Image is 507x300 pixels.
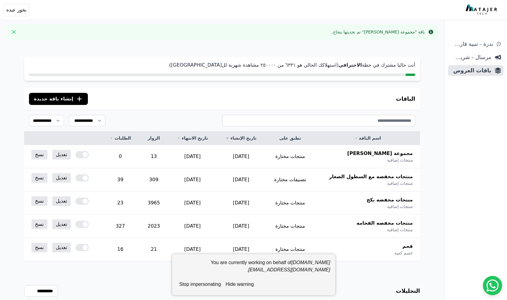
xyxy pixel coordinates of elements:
[339,62,362,68] strong: الاحترافي
[396,95,415,103] h3: الباقات
[367,196,413,204] span: منتجات مخفضه بكج
[175,135,210,141] a: تاريخ الانتهاء
[451,53,491,62] span: مرسال - شريط دعاية
[31,196,47,206] a: نسخ
[101,168,140,191] td: 39
[177,259,330,278] div: You are currently working on behalf of .
[217,145,265,168] td: [DATE]
[387,227,413,233] span: منتجات إضافية
[140,168,168,191] td: 309
[168,145,217,168] td: [DATE]
[6,6,27,14] span: بخور عيده
[387,204,413,210] span: منتجات إضافية
[52,219,71,229] a: تعديل
[265,238,315,261] td: منتجات مختارة
[168,168,217,191] td: [DATE]
[357,219,413,227] span: منتجات مخفضه الفخامه
[101,145,140,168] td: 0
[394,250,413,256] span: خصم كمية
[387,157,413,163] span: منتجات إضافية
[466,5,499,15] img: MatajerTech Logo
[387,180,413,186] span: منتجات إضافية
[108,135,132,141] a: الطلبات
[52,243,71,252] a: تعديل
[29,62,415,69] p: أنت حاليا مشترك في خطة (استهلاكك الحالي هو ٦۳۳١ من ٢٥۰۰۰۰ مشاهدة شهرية لل[GEOGRAPHIC_DATA])
[4,4,29,16] button: بخور عيده
[396,287,420,295] h3: التحليلات
[140,215,168,238] td: 2023
[140,238,168,261] td: 21
[31,150,47,159] a: نسخ
[52,173,71,183] a: تعديل
[31,243,47,252] a: نسخ
[217,215,265,238] td: [DATE]
[451,40,493,48] span: ندرة - تنبية قارب علي النفاذ
[140,131,168,145] th: الزوار
[322,135,413,141] a: اسم الباقة
[140,191,168,215] td: 3965
[140,145,168,168] td: 13
[451,66,491,75] span: باقات العروض
[101,238,140,261] td: 16
[168,238,217,261] td: [DATE]
[31,173,47,183] a: نسخ
[265,191,315,215] td: منتجات مختارة
[31,219,47,229] a: نسخ
[217,191,265,215] td: [DATE]
[223,278,256,290] button: hide warning
[265,168,315,191] td: تصنيفات مختارة
[347,150,413,157] span: مجموعة [PERSON_NAME]
[168,191,217,215] td: [DATE]
[332,29,425,35] div: باقة "مجموعة [PERSON_NAME]" تم تحديثها بنجاح.
[402,243,413,250] span: فحم
[34,95,73,103] span: إنشاء باقة جديدة
[168,215,217,238] td: [DATE]
[224,135,258,141] a: تاريخ الإنشاء
[101,215,140,238] td: 327
[329,173,413,180] span: منتجات مخفضه مع السطول الصغار
[9,27,19,37] button: Close
[265,131,315,145] th: تطبق على
[217,168,265,191] td: [DATE]
[265,215,315,238] td: منتجات مختارة
[52,150,71,159] a: تعديل
[217,238,265,261] td: [DATE]
[29,93,88,105] button: إنشاء باقة جديدة
[177,278,223,290] button: stop impersonating
[265,145,315,168] td: منتجات مختارة
[101,191,140,215] td: 23
[52,196,71,206] a: تعديل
